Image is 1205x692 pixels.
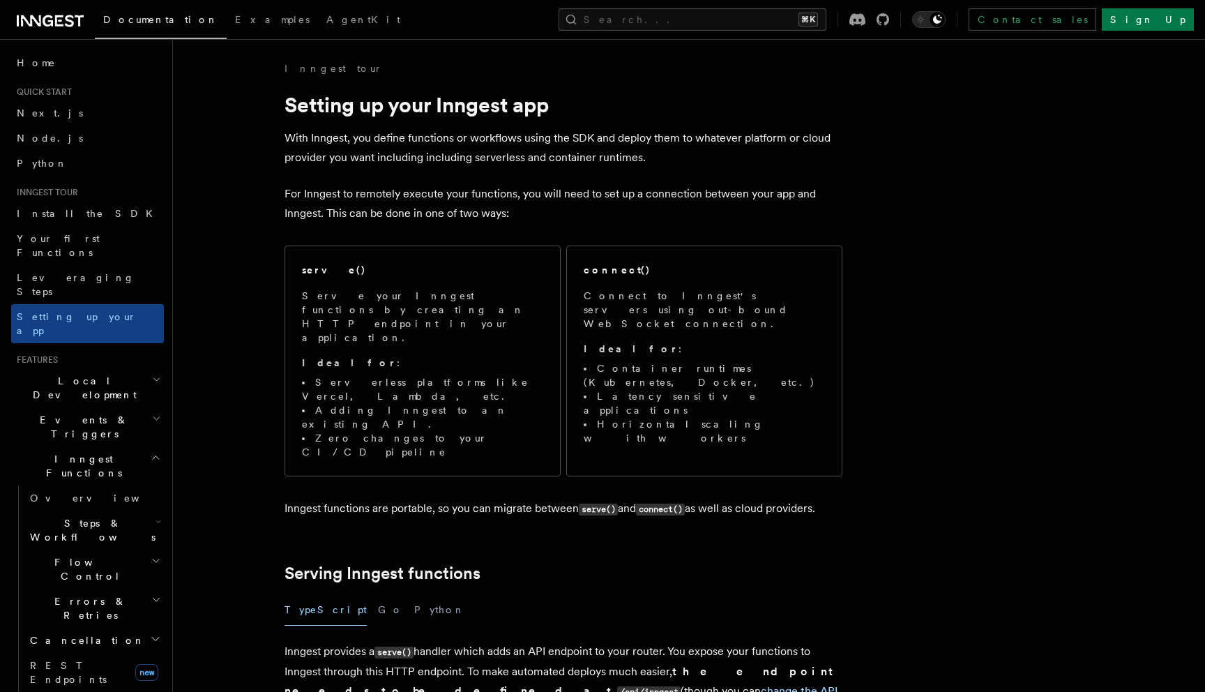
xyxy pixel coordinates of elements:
[566,246,842,476] a: connect()Connect to Inngest's servers using out-bound WebSocket connection.Ideal for:Container ru...
[24,550,164,589] button: Flow Control
[636,504,685,516] code: connect()
[326,14,400,25] span: AgentKit
[24,589,164,628] button: Errors & Retries
[302,403,543,431] li: Adding Inngest to an existing API.
[285,128,842,167] p: With Inngest, you define functions or workflows using the SDK and deploy them to whatever platfor...
[24,633,145,647] span: Cancellation
[24,594,151,622] span: Errors & Retries
[17,133,83,144] span: Node.js
[30,492,174,504] span: Overview
[302,263,366,277] h2: serve()
[11,151,164,176] a: Python
[285,594,367,626] button: TypeScript
[302,357,397,368] strong: Ideal for
[11,100,164,126] a: Next.js
[17,158,68,169] span: Python
[17,272,135,297] span: Leveraging Steps
[235,14,310,25] span: Examples
[11,187,78,198] span: Inngest tour
[285,61,382,75] a: Inngest tour
[1102,8,1194,31] a: Sign Up
[135,664,158,681] span: new
[17,233,100,258] span: Your first Functions
[969,8,1096,31] a: Contact sales
[584,342,825,356] p: :
[318,4,409,38] a: AgentKit
[11,413,152,441] span: Events & Triggers
[11,354,58,366] span: Features
[912,11,946,28] button: Toggle dark mode
[24,555,151,583] span: Flow Control
[285,564,480,583] a: Serving Inngest functions
[11,304,164,343] a: Setting up your app
[285,184,842,223] p: For Inngest to remotely execute your functions, you will need to set up a connection between your...
[95,4,227,39] a: Documentation
[302,431,543,459] li: Zero changes to your CI/CD pipeline
[17,56,56,70] span: Home
[103,14,218,25] span: Documentation
[11,407,164,446] button: Events & Triggers
[30,660,107,685] span: REST Endpoints
[559,8,826,31] button: Search...⌘K
[302,356,543,370] p: :
[584,263,651,277] h2: connect()
[285,246,561,476] a: serve()Serve your Inngest functions by creating an HTTP endpoint in your application.Ideal for:Se...
[798,13,818,27] kbd: ⌘K
[11,374,152,402] span: Local Development
[11,226,164,265] a: Your first Functions
[302,375,543,403] li: Serverless platforms like Vercel, Lambda, etc.
[302,289,543,345] p: Serve your Inngest functions by creating an HTTP endpoint in your application.
[227,4,318,38] a: Examples
[584,389,825,417] li: Latency sensitive applications
[11,452,151,480] span: Inngest Functions
[24,511,164,550] button: Steps & Workflows
[24,516,156,544] span: Steps & Workflows
[414,594,465,626] button: Python
[374,647,414,659] code: serve()
[11,50,164,75] a: Home
[11,265,164,304] a: Leveraging Steps
[285,499,842,519] p: Inngest functions are portable, so you can migrate between and as well as cloud providers.
[24,653,164,692] a: REST Endpointsnew
[17,311,137,336] span: Setting up your app
[285,92,842,117] h1: Setting up your Inngest app
[11,126,164,151] a: Node.js
[584,343,679,354] strong: Ideal for
[11,201,164,226] a: Install the SDK
[17,107,83,119] span: Next.js
[378,594,403,626] button: Go
[24,628,164,653] button: Cancellation
[11,446,164,486] button: Inngest Functions
[11,368,164,407] button: Local Development
[24,486,164,511] a: Overview
[17,208,161,219] span: Install the SDK
[584,361,825,389] li: Container runtimes (Kubernetes, Docker, etc.)
[11,86,72,98] span: Quick start
[584,417,825,445] li: Horizontal scaling with workers
[579,504,618,516] code: serve()
[584,289,825,331] p: Connect to Inngest's servers using out-bound WebSocket connection.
